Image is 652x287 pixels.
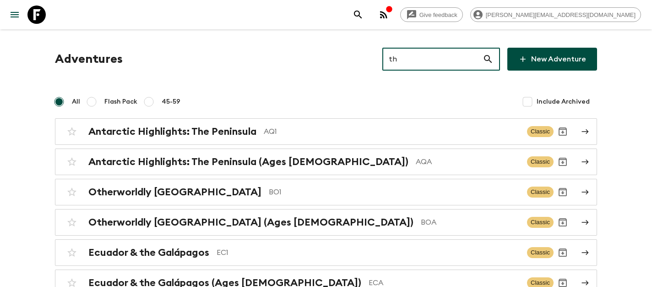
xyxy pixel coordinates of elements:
[217,247,520,258] p: EC1
[414,11,462,18] span: Give feedback
[88,247,209,259] h2: Ecuador & the Galápagos
[88,156,408,168] h2: Antarctic Highlights: The Peninsula (Ages [DEMOGRAPHIC_DATA])
[72,97,80,106] span: All
[88,216,413,228] h2: Otherworldly [GEOGRAPHIC_DATA] (Ages [DEMOGRAPHIC_DATA])
[55,209,597,236] a: Otherworldly [GEOGRAPHIC_DATA] (Ages [DEMOGRAPHIC_DATA])BOAClassicArchive
[527,247,554,258] span: Classic
[537,97,590,106] span: Include Archived
[104,97,137,106] span: Flash Pack
[554,243,572,262] button: Archive
[88,186,261,198] h2: Otherworldly [GEOGRAPHIC_DATA]
[55,179,597,205] a: Otherworldly [GEOGRAPHIC_DATA]BO1ClassicArchive
[269,187,520,198] p: BO1
[527,126,554,137] span: Classic
[527,156,554,167] span: Classic
[554,122,572,141] button: Archive
[421,217,520,228] p: BOA
[527,187,554,198] span: Classic
[55,149,597,175] a: Antarctic Highlights: The Peninsula (Ages [DEMOGRAPHIC_DATA])AQAClassicArchive
[554,183,572,201] button: Archive
[554,213,572,232] button: Archive
[416,156,520,167] p: AQA
[264,126,520,137] p: AQ1
[527,217,554,228] span: Classic
[554,153,572,171] button: Archive
[507,48,597,71] a: New Adventure
[349,6,367,24] button: search adventures
[55,239,597,266] a: Ecuador & the GalápagosEC1ClassicArchive
[382,46,483,72] input: e.g. AR1, Argentina
[88,126,256,138] h2: Antarctic Highlights: The Peninsula
[162,97,180,106] span: 45-59
[5,6,24,24] button: menu
[400,7,463,22] a: Give feedback
[55,118,597,145] a: Antarctic Highlights: The PeninsulaAQ1ClassicArchive
[481,11,641,18] span: [PERSON_NAME][EMAIL_ADDRESS][DOMAIN_NAME]
[470,7,641,22] div: [PERSON_NAME][EMAIL_ADDRESS][DOMAIN_NAME]
[55,50,123,68] h1: Adventures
